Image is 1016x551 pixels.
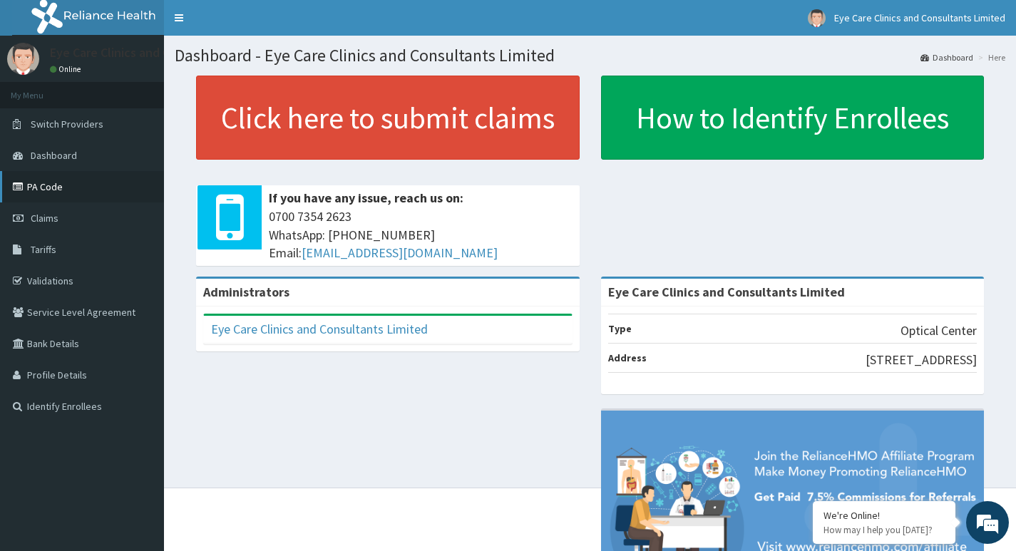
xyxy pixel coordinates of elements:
a: Click here to submit claims [196,76,580,160]
img: User Image [7,43,39,75]
span: Dashboard [31,149,77,162]
span: Tariffs [31,243,56,256]
p: Eye Care Clinics and Consultants Limited [50,46,275,59]
a: Eye Care Clinics and Consultants Limited [211,321,428,337]
span: Switch Providers [31,118,103,130]
a: [EMAIL_ADDRESS][DOMAIN_NAME] [302,244,498,261]
div: Chat with us now [74,80,240,98]
p: [STREET_ADDRESS] [866,351,977,369]
b: If you have any issue, reach us on: [269,190,463,206]
a: Dashboard [920,51,973,63]
span: Eye Care Clinics and Consultants Limited [834,11,1005,24]
img: d_794563401_company_1708531726252_794563401 [26,71,58,107]
p: Optical Center [900,321,977,340]
p: How may I help you today? [823,524,945,536]
a: How to Identify Enrollees [601,76,985,160]
a: Online [50,64,84,74]
b: Type [608,322,632,335]
span: 0700 7354 2623 WhatsApp: [PHONE_NUMBER] Email: [269,207,573,262]
img: User Image [808,9,826,27]
h1: Dashboard - Eye Care Clinics and Consultants Limited [175,46,1005,65]
div: We're Online! [823,509,945,522]
b: Address [608,351,647,364]
span: We're online! [83,180,197,324]
div: Minimize live chat window [234,7,268,41]
li: Here [975,51,1005,63]
textarea: Type your message and hit 'Enter' [7,389,272,439]
strong: Eye Care Clinics and Consultants Limited [608,284,845,300]
b: Administrators [203,284,289,300]
span: Claims [31,212,58,225]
